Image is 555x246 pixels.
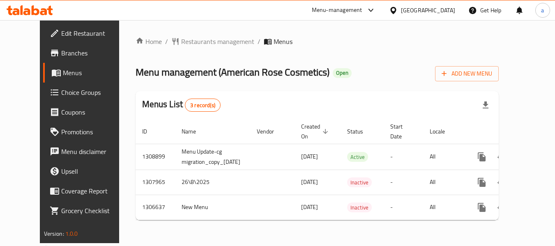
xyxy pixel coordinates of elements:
td: All [423,195,465,220]
a: Coupons [43,102,133,122]
td: - [384,170,423,195]
td: All [423,170,465,195]
button: Change Status [492,147,511,167]
span: Branches [61,48,126,58]
td: - [384,144,423,170]
span: Inactive [347,178,372,187]
span: [DATE] [301,202,318,212]
span: Choice Groups [61,87,126,97]
span: Edit Restaurant [61,28,126,38]
span: Status [347,126,374,136]
li: / [165,37,168,46]
a: Menus [43,63,133,83]
a: Branches [43,43,133,63]
span: Menu disclaimer [61,147,126,156]
a: Home [136,37,162,46]
span: Inactive [347,203,372,212]
td: 1307965 [136,170,175,195]
span: Grocery Checklist [61,206,126,216]
span: [DATE] [301,151,318,162]
span: [DATE] [301,177,318,187]
span: ID [142,126,158,136]
button: Add New Menu [435,66,499,81]
h2: Menus List [142,98,221,112]
span: Coverage Report [61,186,126,196]
a: Edit Restaurant [43,23,133,43]
span: Promotions [61,127,126,137]
td: 1308899 [136,144,175,170]
span: Name [182,126,207,136]
span: Version: [44,228,64,239]
span: Active [347,152,368,162]
button: more [472,147,492,167]
span: Menus [274,37,292,46]
span: Open [333,69,352,76]
button: more [472,198,492,217]
span: Restaurants management [181,37,254,46]
span: Menu management ( American Rose Cosmetics ) [136,63,329,81]
a: Promotions [43,122,133,142]
td: All [423,144,465,170]
td: 1306637 [136,195,175,220]
a: Upsell [43,161,133,181]
div: Total records count [185,99,221,112]
div: Open [333,68,352,78]
span: Add New Menu [442,69,492,79]
span: Vendor [257,126,285,136]
div: Menu-management [312,5,362,15]
span: Start Date [390,122,413,141]
a: Choice Groups [43,83,133,102]
div: Inactive [347,177,372,187]
span: 3 record(s) [185,101,220,109]
span: Upsell [61,166,126,176]
a: Restaurants management [171,37,254,46]
a: Menu disclaimer [43,142,133,161]
span: Created On [301,122,331,141]
button: Change Status [492,172,511,192]
td: - [384,195,423,220]
a: Grocery Checklist [43,201,133,221]
td: 26\8\2025 [175,170,250,195]
div: [GEOGRAPHIC_DATA] [401,6,455,15]
td: New Menu [175,195,250,220]
nav: breadcrumb [136,37,499,46]
span: Menus [63,68,126,78]
span: Locale [430,126,456,136]
button: more [472,172,492,192]
a: Coverage Report [43,181,133,201]
span: Coupons [61,107,126,117]
li: / [258,37,260,46]
td: Menu Update-cg migration_copy_[DATE] [175,144,250,170]
span: a [541,6,544,15]
span: 1.0.0 [65,228,78,239]
button: Change Status [492,198,511,217]
div: Export file [476,95,495,115]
